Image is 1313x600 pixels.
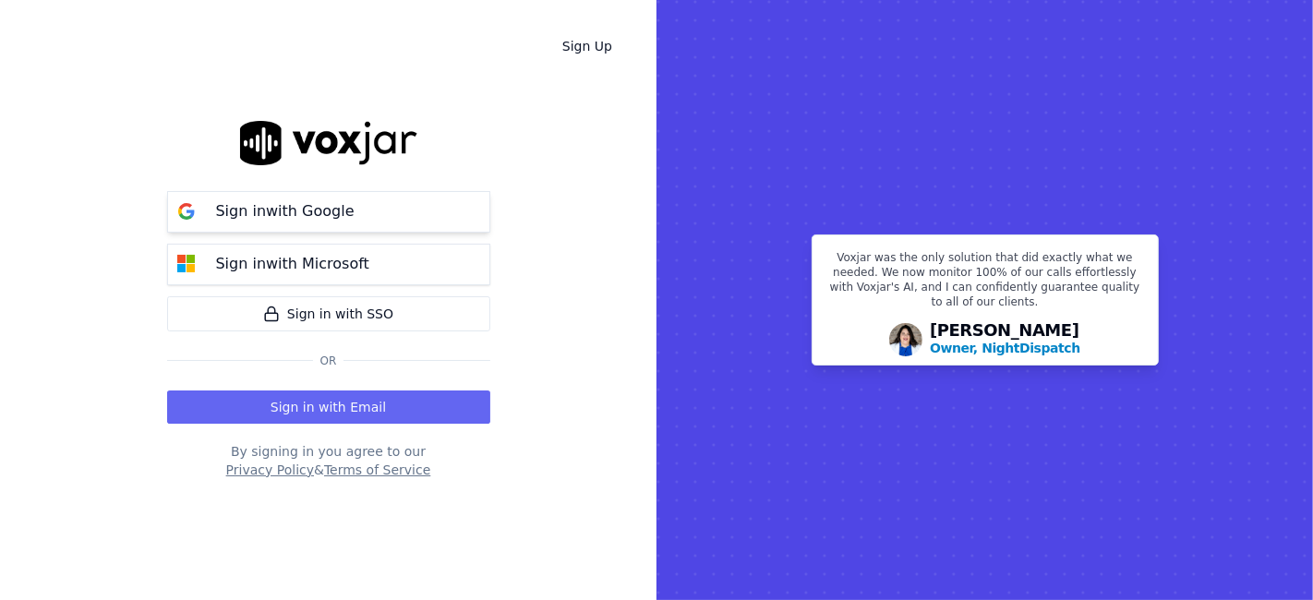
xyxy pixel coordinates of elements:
p: Sign in with Google [216,200,355,222]
img: microsoft Sign in button [168,246,205,282]
img: Avatar [889,323,922,356]
div: By signing in you agree to our & [167,442,490,479]
button: Sign inwith Microsoft [167,244,490,285]
button: Terms of Service [324,461,430,479]
p: Sign in with Microsoft [216,253,369,275]
button: Sign inwith Google [167,191,490,233]
p: Owner, NightDispatch [930,339,1080,357]
div: [PERSON_NAME] [930,322,1080,357]
button: Sign in with Email [167,390,490,424]
a: Sign in with SSO [167,296,490,331]
span: Or [313,354,344,368]
a: Sign Up [548,30,627,63]
p: Voxjar was the only solution that did exactly what we needed. We now monitor 100% of our calls ef... [824,250,1147,317]
img: google Sign in button [168,193,205,230]
img: logo [240,121,417,164]
button: Privacy Policy [226,461,314,479]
